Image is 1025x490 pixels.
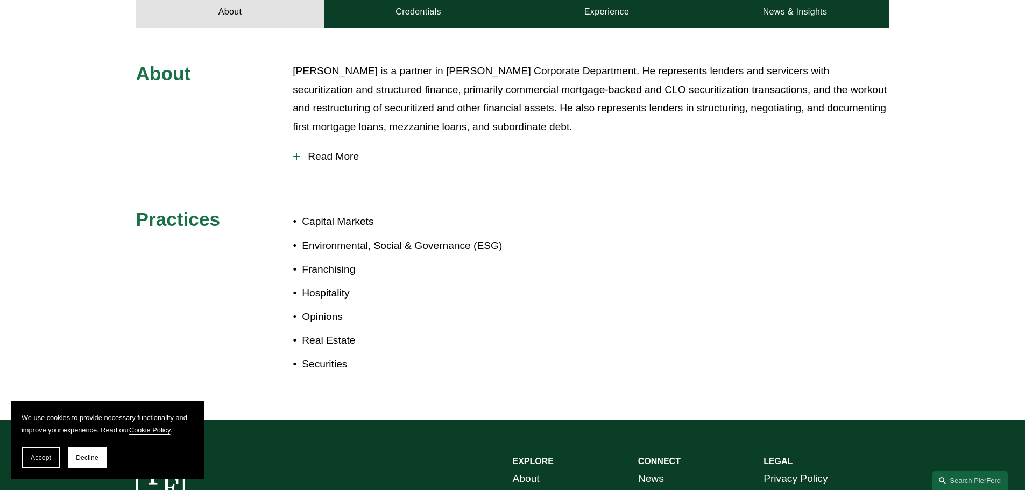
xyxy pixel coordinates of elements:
p: Hospitality [302,284,512,303]
span: Accept [31,454,51,461]
button: Accept [22,447,60,468]
p: Real Estate [302,331,512,350]
p: Capital Markets [302,212,512,231]
p: We use cookies to provide necessary functionality and improve your experience. Read our . [22,411,194,436]
p: Securities [302,355,512,374]
span: Read More [300,151,889,162]
span: Practices [136,209,221,230]
a: Search this site [932,471,1008,490]
p: [PERSON_NAME] is a partner in [PERSON_NAME] Corporate Department. He represents lenders and servi... [293,62,889,136]
strong: EXPLORE [513,457,554,466]
span: Decline [76,454,98,461]
a: Privacy Policy [764,470,828,488]
strong: LEGAL [764,457,793,466]
section: Cookie banner [11,401,204,479]
button: Read More [293,143,889,171]
p: Franchising [302,260,512,279]
p: Opinions [302,308,512,326]
p: Environmental, Social & Governance (ESG) [302,237,512,255]
a: News [638,470,664,488]
a: About [513,470,540,488]
button: Decline [68,447,107,468]
strong: CONNECT [638,457,681,466]
span: About [136,63,191,84]
a: Cookie Policy [129,426,171,434]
